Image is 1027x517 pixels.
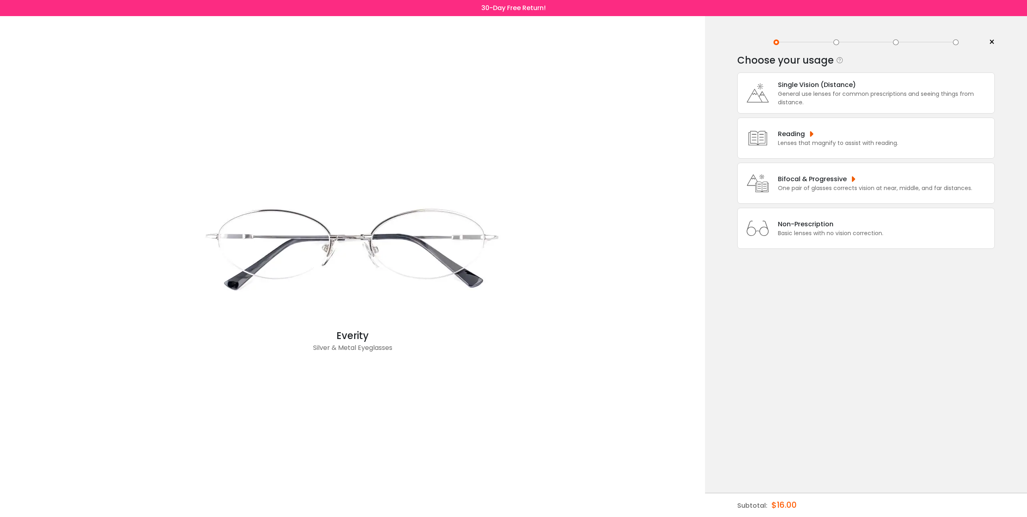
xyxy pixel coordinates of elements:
img: Silver Everity - Metal Eyeglasses [192,168,513,329]
div: Everity [192,329,513,343]
span: × [989,36,995,48]
div: Non-Prescription [778,219,883,229]
div: Single Vision (Distance) [778,80,990,90]
div: Basic lenses with no vision correction. [778,229,883,238]
div: One pair of glasses corrects vision at near, middle, and far distances. [778,184,972,192]
a: × [983,36,995,48]
div: Lenses that magnify to assist with reading. [778,139,898,147]
div: Bifocal & Progressive [778,174,972,184]
div: Reading [778,129,898,139]
div: $16.00 [771,493,797,517]
div: Silver & Metal Eyeglasses [192,343,513,359]
div: Choose your usage [737,52,834,68]
div: General use lenses for common prescriptions and seeing things from distance. [778,90,990,107]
